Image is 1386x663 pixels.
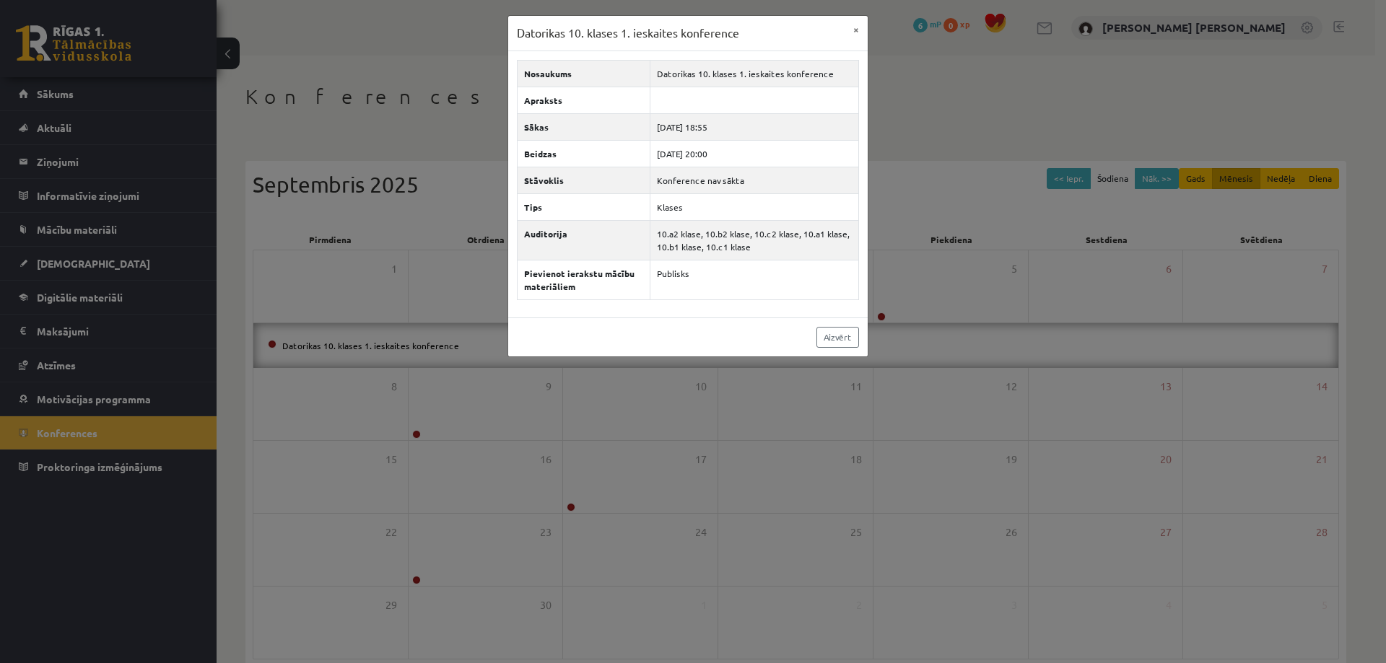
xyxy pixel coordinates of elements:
th: Sākas [517,113,650,140]
td: Konference nav sākta [650,167,858,193]
th: Apraksts [517,87,650,113]
th: Stāvoklis [517,167,650,193]
td: 10.a2 klase, 10.b2 klase, 10.c2 klase, 10.a1 klase, 10.b1 klase, 10.c1 klase [650,220,858,260]
th: Tips [517,193,650,220]
th: Beidzas [517,140,650,167]
td: Publisks [650,260,858,299]
td: [DATE] 20:00 [650,140,858,167]
td: [DATE] 18:55 [650,113,858,140]
th: Pievienot ierakstu mācību materiāliem [517,260,650,299]
th: Nosaukums [517,60,650,87]
button: × [845,16,868,43]
th: Auditorija [517,220,650,260]
h3: Datorikas 10. klases 1. ieskaites konference [517,25,739,42]
td: Klases [650,193,858,220]
a: Aizvērt [816,327,859,348]
td: Datorikas 10. klases 1. ieskaites konference [650,60,858,87]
